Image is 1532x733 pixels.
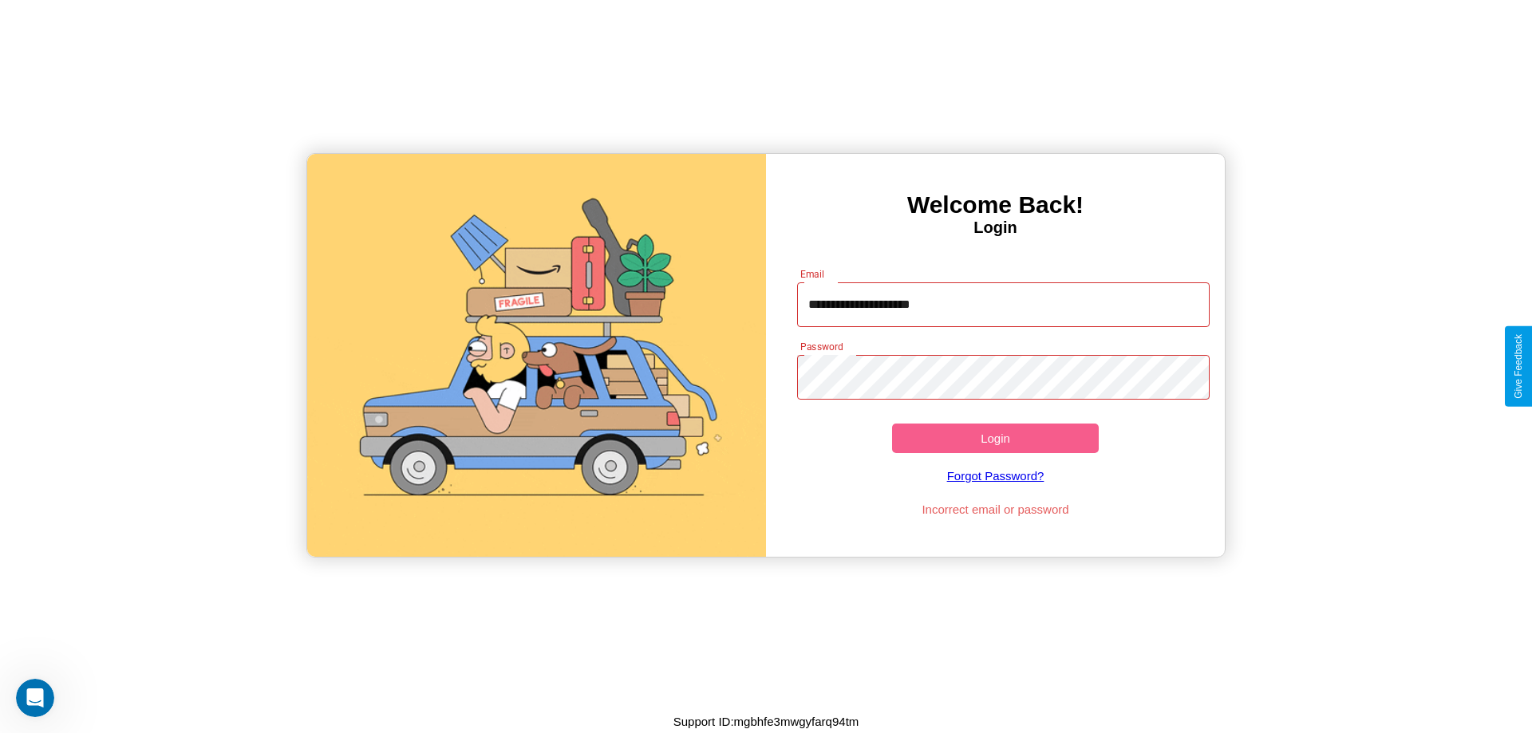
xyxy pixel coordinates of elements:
[800,340,843,353] label: Password
[766,219,1225,237] h4: Login
[892,424,1099,453] button: Login
[307,154,766,557] img: gif
[16,679,54,717] iframe: Intercom live chat
[789,453,1202,499] a: Forgot Password?
[1513,334,1524,399] div: Give Feedback
[800,267,825,281] label: Email
[673,711,859,732] p: Support ID: mgbhfe3mwgyfarq94tm
[766,191,1225,219] h3: Welcome Back!
[789,499,1202,520] p: Incorrect email or password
